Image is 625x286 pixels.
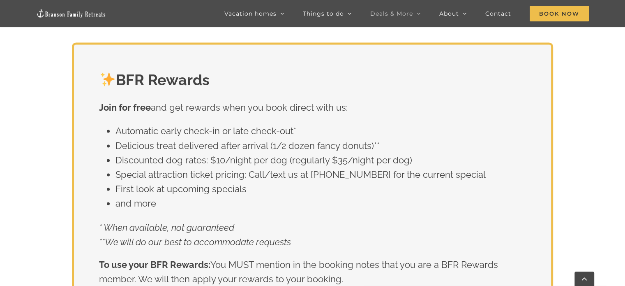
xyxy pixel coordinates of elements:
[439,11,459,16] span: About
[36,9,106,18] img: Branson Family Retreats Logo
[303,11,344,16] span: Things to do
[99,259,210,270] strong: To use your BFR Rewards:
[99,222,291,247] em: * When available, not guaranteed **We will do our best to accommodate requests
[115,153,526,167] li: Discounted dog rates: $10/night per dog (regularly $35/night per dog)
[99,71,210,88] strong: BFR Rewards
[100,72,115,86] img: ✨
[224,11,277,16] span: Vacation homes
[530,6,589,21] span: Book Now
[99,100,526,115] p: and get rewards when you book direct with us:
[99,257,526,286] p: You MUST mention in the booking notes that you are a BFR Rewards member. We will then apply your ...
[115,139,526,153] li: Delicious treat delivered after arrival (1/2 dozen fancy donuts)**
[115,124,526,138] li: Automatic early check-in or late check-out*
[370,11,413,16] span: Deals & More
[115,182,526,196] li: First look at upcoming specials
[115,167,526,182] li: Special attraction ticket pricing: Call/text us at [PHONE_NUMBER] for the current special
[99,102,151,113] strong: Join for free
[115,196,526,211] li: and more
[485,11,511,16] span: Contact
